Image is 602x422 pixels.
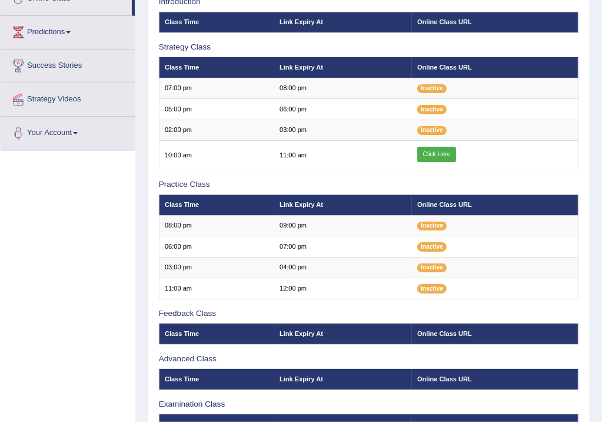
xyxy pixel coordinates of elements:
[274,236,412,257] td: 07:00 pm
[274,57,412,78] th: Link Expiry At
[159,236,274,257] td: 06:00 pm
[412,194,578,215] th: Online Class URL
[159,43,579,52] h3: Strategy Class
[274,324,412,344] th: Link Expiry At
[159,369,274,390] th: Class Time
[417,147,456,162] a: Click Here
[274,141,412,170] td: 11:00 am
[417,126,447,135] span: Inactive
[417,84,447,93] span: Inactive
[412,324,578,344] th: Online Class URL
[274,194,412,215] th: Link Expiry At
[274,257,412,278] td: 04:00 pm
[159,257,274,278] td: 03:00 pm
[417,222,447,230] span: Inactive
[159,120,274,140] td: 02:00 pm
[412,12,578,32] th: Online Class URL
[159,216,274,236] td: 08:00 pm
[1,117,135,146] a: Your Account
[159,309,579,318] h3: Feedback Class
[159,99,274,120] td: 05:00 pm
[159,12,274,32] th: Class Time
[159,400,579,409] h3: Examination Class
[159,180,579,189] h3: Practice Class
[412,57,578,78] th: Online Class URL
[274,99,412,120] td: 06:00 pm
[274,120,412,140] td: 03:00 pm
[159,194,274,215] th: Class Time
[159,278,274,299] td: 11:00 am
[417,105,447,114] span: Inactive
[159,78,274,98] td: 07:00 pm
[1,16,135,45] a: Predictions
[274,369,412,390] th: Link Expiry At
[159,57,274,78] th: Class Time
[417,263,447,272] span: Inactive
[274,216,412,236] td: 09:00 pm
[1,83,135,113] a: Strategy Videos
[417,284,447,293] span: Inactive
[274,12,412,32] th: Link Expiry At
[159,324,274,344] th: Class Time
[159,355,579,364] h3: Advanced Class
[1,50,135,79] a: Success Stories
[412,369,578,390] th: Online Class URL
[274,78,412,98] td: 08:00 pm
[274,278,412,299] td: 12:00 pm
[417,242,447,251] span: Inactive
[159,141,274,170] td: 10:00 am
